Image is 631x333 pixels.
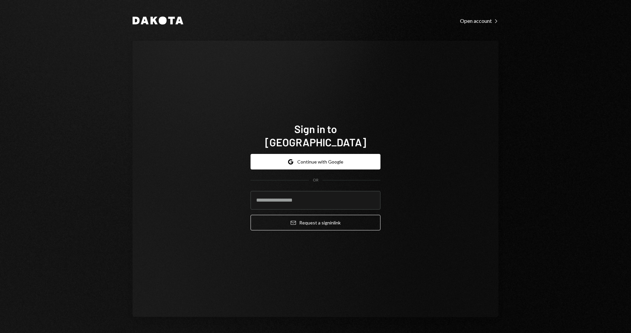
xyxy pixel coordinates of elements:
a: Open account [460,17,498,24]
div: OR [313,177,318,183]
button: Request a signinlink [251,215,380,230]
button: Continue with Google [251,154,380,169]
h1: Sign in to [GEOGRAPHIC_DATA] [251,122,380,149]
div: Open account [460,18,498,24]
